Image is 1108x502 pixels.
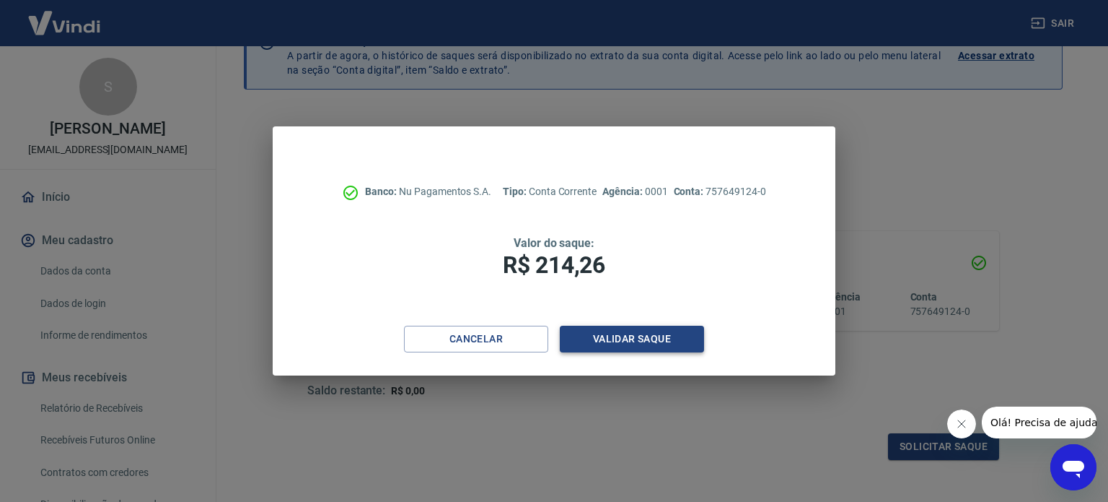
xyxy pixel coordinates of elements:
p: 0001 [602,184,667,199]
span: R$ 214,26 [503,251,605,279]
iframe: Botão para abrir a janela de mensagens [1050,444,1096,490]
p: 757649124-0 [674,184,766,199]
span: Conta: [674,186,706,197]
iframe: Fechar mensagem [947,410,976,438]
button: Validar saque [560,326,704,352]
span: Olá! Precisa de ajuda? [9,10,121,22]
span: Valor do saque: [514,236,594,250]
p: Nu Pagamentos S.A. [365,184,491,199]
span: Agência: [602,186,645,197]
button: Cancelar [404,326,548,352]
span: Tipo: [503,186,529,197]
iframe: Mensagem da empresa [982,407,1096,438]
span: Banco: [365,186,399,197]
p: Conta Corrente [503,184,597,199]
